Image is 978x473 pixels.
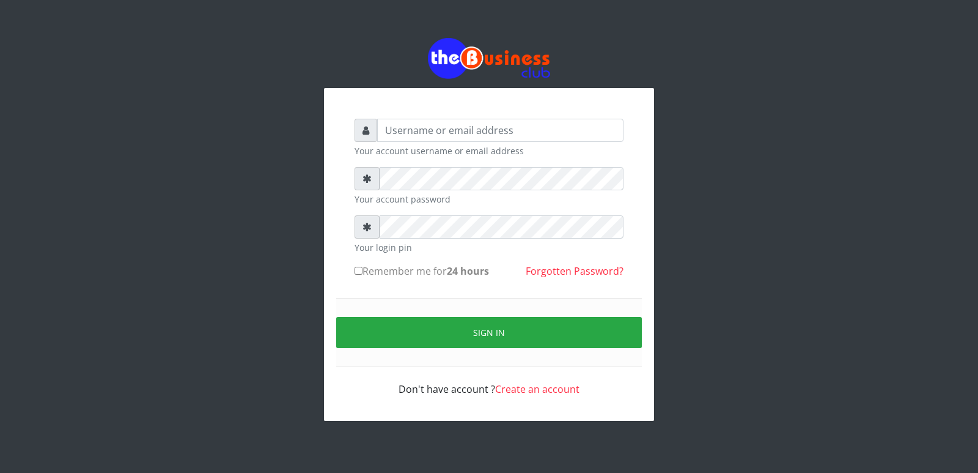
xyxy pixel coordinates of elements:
[355,264,489,278] label: Remember me for
[355,193,623,206] small: Your account password
[447,264,489,278] b: 24 hours
[377,119,623,142] input: Username or email address
[495,382,579,396] a: Create an account
[526,264,623,278] a: Forgotten Password?
[336,317,642,348] button: Sign in
[355,144,623,157] small: Your account username or email address
[355,241,623,254] small: Your login pin
[355,267,362,275] input: Remember me for24 hours
[355,367,623,397] div: Don't have account ?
